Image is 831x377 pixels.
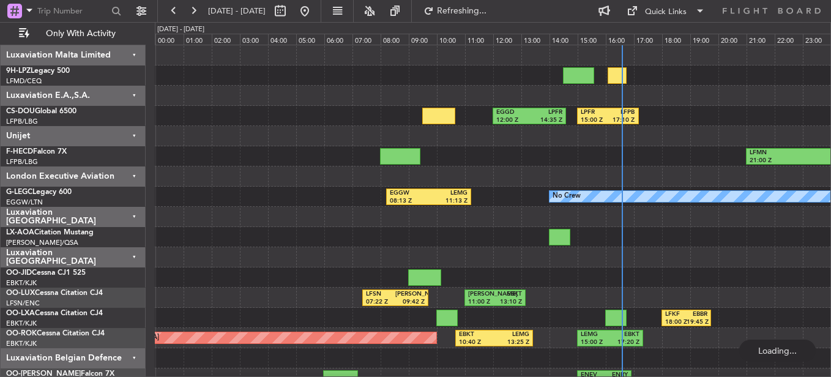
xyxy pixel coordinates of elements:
div: EBKT [495,290,522,299]
div: 09:00 [409,34,437,45]
div: 11:00 [465,34,493,45]
span: Refreshing... [436,7,488,15]
div: 17:10 Z [608,116,635,125]
div: LEMG [494,330,529,339]
a: EBKT/KJK [6,339,37,348]
a: LFPB/LBG [6,117,38,126]
div: EGGW [390,189,428,198]
span: OO-JID [6,269,32,277]
div: EBKT [610,330,639,339]
div: 12:00 Z [496,116,529,125]
div: 18:00 [662,34,690,45]
div: 00:00 [155,34,184,45]
span: Only With Activity [32,29,129,38]
div: 04:00 [268,34,296,45]
div: 16:00 [606,34,634,45]
div: 01:00 [184,34,212,45]
a: EBKT/KJK [6,278,37,288]
div: 13:10 Z [495,298,522,307]
div: 19:00 [690,34,718,45]
div: 15:00 [578,34,606,45]
div: 15:00 Z [581,116,608,125]
div: LPFR [529,108,562,117]
div: EGGD [496,108,529,117]
div: 18:00 Z [665,318,687,327]
div: 21:00 [747,34,775,45]
span: OO-LUX [6,289,35,297]
div: EBBR [687,310,708,319]
a: EBKT/KJK [6,319,37,328]
div: 05:00 [296,34,324,45]
div: 08:00 [381,34,409,45]
div: 03:00 [240,34,268,45]
div: LFKF [665,310,687,319]
span: LX-AOA [6,229,34,236]
div: LFPB [608,108,635,117]
div: LPFR [581,108,608,117]
span: OO-LXA [6,310,35,317]
button: Quick Links [620,1,711,21]
a: OO-ROKCessna Citation CJ4 [6,330,105,337]
div: 22:00 [775,34,803,45]
a: OO-JIDCessna CJ1 525 [6,269,86,277]
button: Refreshing... [418,1,491,21]
div: 02:00 [212,34,240,45]
a: 9H-LPZLegacy 500 [6,67,70,75]
div: No Crew [553,187,581,206]
div: 19:45 Z [687,318,708,327]
a: OO-LUXCessna Citation CJ4 [6,289,103,297]
div: 07:22 Z [366,298,395,307]
div: [DATE] - [DATE] [157,24,204,35]
div: 14:35 Z [529,116,562,125]
div: 11:13 Z [428,197,467,206]
a: LFPB/LBG [6,157,38,166]
div: 12:00 [493,34,521,45]
span: [DATE] - [DATE] [208,6,266,17]
a: CS-DOUGlobal 6500 [6,108,76,115]
a: LFMD/CEQ [6,77,42,86]
div: Loading... [739,340,816,362]
div: 15:00 Z [581,338,610,347]
div: LEMG [581,330,610,339]
span: G-LEGC [6,188,32,196]
div: 13:00 [521,34,550,45]
a: EGGW/LTN [6,198,43,207]
div: Quick Links [645,6,687,18]
a: LX-AOACitation Mustang [6,229,94,236]
div: 11:00 Z [468,298,495,307]
div: 14:00 [550,34,578,45]
div: [PERSON_NAME] [468,290,495,299]
div: 09:42 Z [395,298,425,307]
a: G-LEGCLegacy 600 [6,188,72,196]
div: 20:00 [718,34,747,45]
div: 17:00 [634,34,662,45]
span: OO-ROK [6,330,37,337]
div: LEMG [428,189,467,198]
button: Only With Activity [13,24,133,43]
a: F-HECDFalcon 7X [6,148,67,155]
input: Trip Number [37,2,108,20]
div: 07:00 [352,34,381,45]
div: 23:00 [803,34,831,45]
div: [PERSON_NAME] [395,290,425,299]
div: 06:00 [324,34,352,45]
div: LFSN [366,290,395,299]
div: 13:25 Z [494,338,529,347]
div: 10:00 [437,34,465,45]
div: 17:20 Z [610,338,639,347]
div: 08:13 Z [390,197,428,206]
a: LFSN/ENC [6,299,40,308]
span: 9H-LPZ [6,67,31,75]
div: EBKT [459,330,494,339]
span: CS-DOU [6,108,35,115]
a: [PERSON_NAME]/QSA [6,238,78,247]
div: 10:40 Z [459,338,494,347]
span: F-HECD [6,148,33,155]
a: OO-LXACessna Citation CJ4 [6,310,103,317]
